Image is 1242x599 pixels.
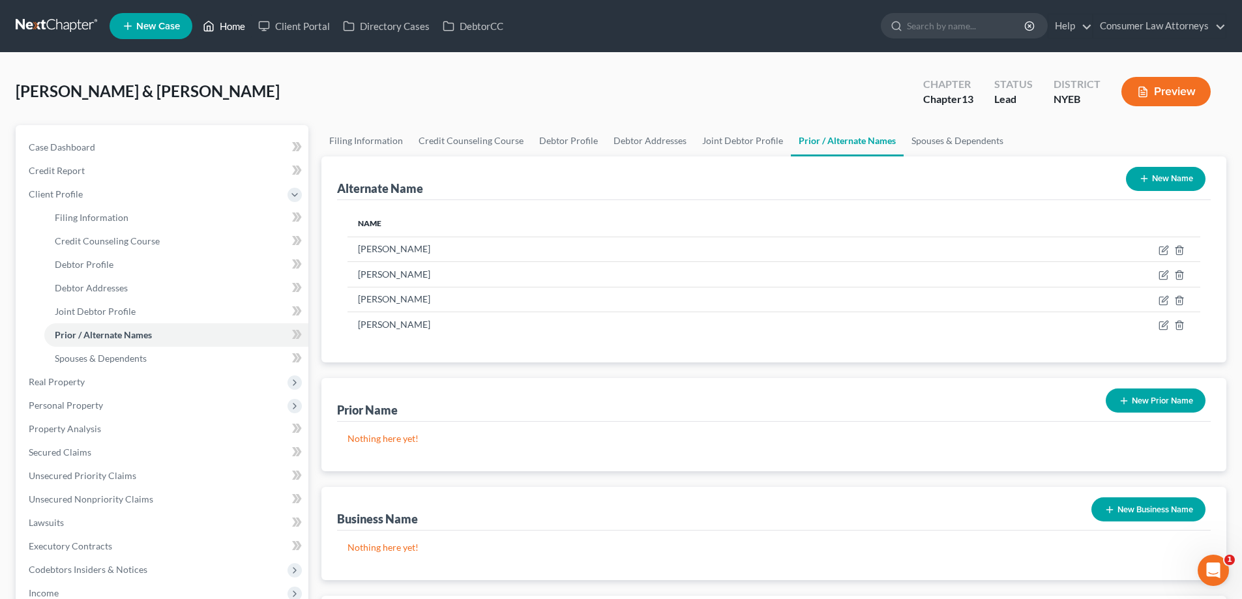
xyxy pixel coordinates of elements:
a: Prior / Alternate Names [44,323,308,347]
span: Unsecured Priority Claims [29,470,136,481]
a: Filing Information [321,125,411,156]
a: Unsecured Nonpriority Claims [18,488,308,511]
a: Joint Debtor Profile [44,300,308,323]
a: Unsecured Priority Claims [18,464,308,488]
a: Directory Cases [336,14,436,38]
span: 1 [1224,555,1235,565]
th: Name [347,211,895,237]
td: [PERSON_NAME] [347,287,895,312]
span: Prior / Alternate Names [55,329,152,340]
span: [PERSON_NAME] & [PERSON_NAME] [16,81,280,100]
span: Codebtors Insiders & Notices [29,564,147,575]
div: Chapter [923,92,973,107]
span: Income [29,587,59,598]
input: Search by name... [907,14,1026,38]
a: Client Portal [252,14,336,38]
span: Joint Debtor Profile [55,306,136,317]
div: Alternate Name [337,181,423,196]
span: Debtor Profile [55,259,113,270]
span: Client Profile [29,188,83,199]
td: [PERSON_NAME] [347,262,895,287]
span: Real Property [29,376,85,387]
a: Credit Counseling Course [411,125,531,156]
a: Joint Debtor Profile [694,125,791,156]
button: Preview [1121,77,1211,106]
a: Prior / Alternate Names [791,125,904,156]
div: Chapter [923,77,973,92]
span: Filing Information [55,212,128,223]
a: Secured Claims [18,441,308,464]
a: Home [196,14,252,38]
div: Status [994,77,1033,92]
div: Business Name [337,511,418,527]
a: Executory Contracts [18,534,308,558]
span: New Case [136,22,180,31]
a: Credit Counseling Course [44,229,308,253]
span: Executory Contracts [29,540,112,551]
span: Secured Claims [29,446,91,458]
span: Credit Report [29,165,85,176]
a: Debtor Addresses [44,276,308,300]
div: District [1054,77,1101,92]
td: [PERSON_NAME] [347,237,895,261]
a: Debtor Profile [44,253,308,276]
a: Case Dashboard [18,136,308,159]
span: Case Dashboard [29,141,95,153]
a: Help [1048,14,1092,38]
td: [PERSON_NAME] [347,312,895,336]
a: DebtorCC [436,14,510,38]
span: Lawsuits [29,517,64,528]
a: Filing Information [44,206,308,229]
a: Spouses & Dependents [904,125,1011,156]
a: Debtor Profile [531,125,606,156]
div: Prior Name [337,402,398,418]
span: Personal Property [29,400,103,411]
span: Property Analysis [29,423,101,434]
iframe: Intercom live chat [1198,555,1229,586]
span: 13 [962,93,973,105]
a: Consumer Law Attorneys [1093,14,1226,38]
a: Spouses & Dependents [44,347,308,370]
a: Lawsuits [18,511,308,534]
button: New Name [1126,167,1205,191]
span: Spouses & Dependents [55,353,147,364]
button: New Prior Name [1106,388,1205,413]
div: Lead [994,92,1033,107]
p: Nothing here yet! [347,541,1200,554]
p: Nothing here yet! [347,432,1200,445]
a: Property Analysis [18,417,308,441]
span: Unsecured Nonpriority Claims [29,493,153,504]
button: New Business Name [1091,497,1205,521]
span: Credit Counseling Course [55,235,160,246]
div: NYEB [1054,92,1101,107]
span: Debtor Addresses [55,282,128,293]
a: Credit Report [18,159,308,183]
a: Debtor Addresses [606,125,694,156]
